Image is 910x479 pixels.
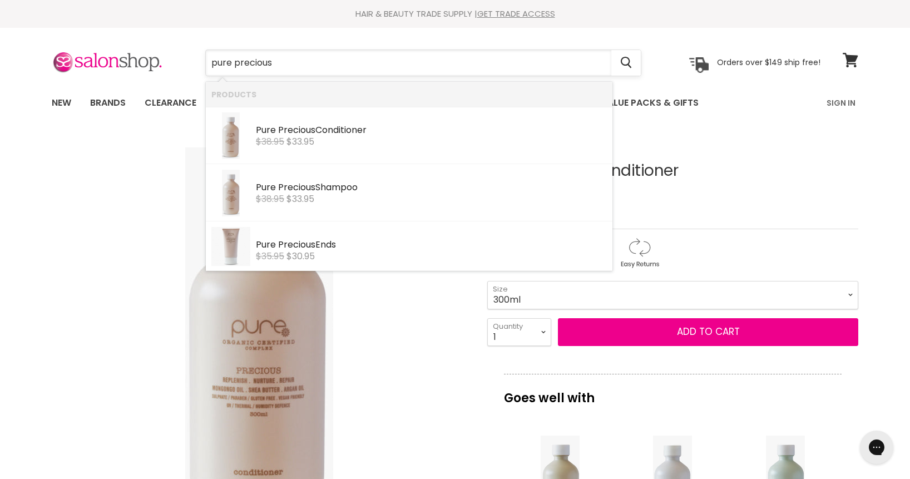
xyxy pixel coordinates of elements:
[256,124,276,136] b: Pure
[206,221,612,271] li: Products: Pure Precious Ends
[205,50,641,76] form: Product
[477,8,555,19] a: GET TRADE ACCESS
[278,181,315,194] b: Precious
[487,318,551,346] select: Quantity
[278,238,315,251] b: Precious
[43,91,80,115] a: New
[256,192,284,205] s: $38.95
[854,427,899,468] iframe: Gorgias live chat messenger
[717,57,820,67] p: Orders over $149 ship free!
[206,82,612,107] li: Products
[593,91,707,115] a: Value Packs & Gifts
[610,236,669,270] img: returns.gif
[256,125,607,137] div: Conditioner
[256,250,284,263] s: $35.95
[558,318,858,346] button: Add to cart
[820,91,862,115] a: Sign In
[222,170,240,216] img: Precious_1_200x.jpg
[256,181,276,194] b: Pure
[38,8,872,19] div: HAIR & BEAUTY TRADE SUPPLY |
[211,227,250,266] img: Precious-Ends-1024x1024_200x.png
[256,238,276,251] b: Pure
[286,250,315,263] span: $30.95
[677,325,740,338] span: Add to cart
[206,50,611,76] input: Search
[43,87,764,119] ul: Main menu
[38,87,872,119] nav: Main
[256,182,607,194] div: Shampoo
[206,164,612,221] li: Products: Pure Precious Shampoo
[278,124,315,136] b: Precious
[136,91,205,115] a: Clearance
[222,112,240,159] img: Precious_200x.jpg
[206,107,612,164] li: Products: Pure Precious Conditioner
[256,135,284,148] s: $38.95
[82,91,134,115] a: Brands
[286,192,314,205] span: $33.95
[256,240,607,251] div: Ends
[504,374,842,411] p: Goes well with
[286,135,314,148] span: $33.95
[611,50,641,76] button: Search
[487,162,858,180] h1: Pure Precious Conditioner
